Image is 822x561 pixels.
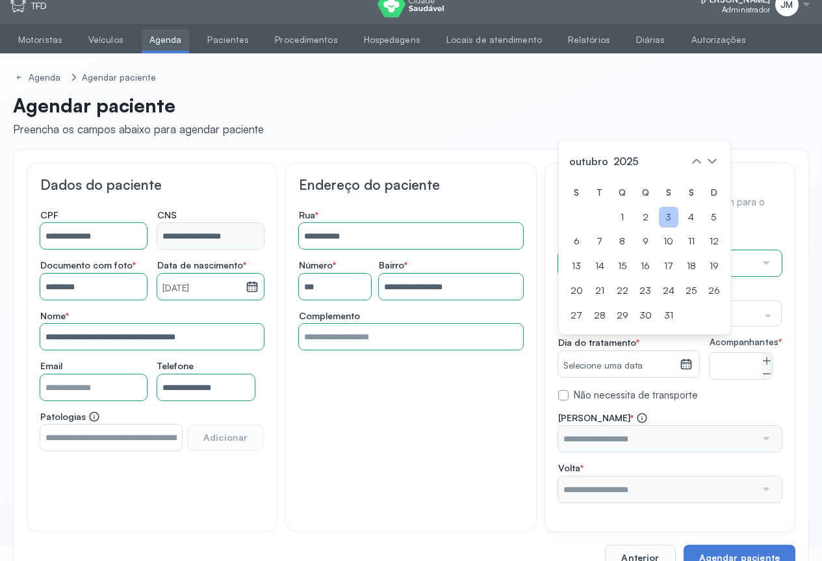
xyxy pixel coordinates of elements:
div: 10 [659,231,678,252]
div: 31 [659,305,678,326]
div: D [704,182,724,203]
a: Diárias [628,29,673,51]
a: Pacientes [199,29,257,51]
div: 4 [682,207,701,228]
span: Bairro [379,259,407,271]
span: Administrador [722,5,770,14]
div: 29 [613,305,632,326]
div: 19 [704,255,724,277]
span: Complemento [299,310,360,322]
span: CNS [157,209,177,221]
div: 1 [613,207,632,228]
span: Documento com foto [40,259,136,271]
a: Locais de atendimento [439,29,550,51]
div: 11 [682,231,701,252]
div: 8 [613,231,632,252]
div: Q [613,182,632,203]
div: 2 [636,207,656,228]
div: 18 [682,255,701,277]
div: 21 [590,280,610,302]
div: 14 [590,255,610,277]
a: Agendar paciente [79,70,159,86]
span: Rua [299,209,318,221]
div: S [567,182,587,203]
a: Hospedagens [356,29,428,51]
div: 6 [567,231,587,252]
span: [PERSON_NAME] [558,412,648,424]
button: Adicionar [187,424,264,450]
span: Data de nascimento [157,259,246,271]
div: 30 [636,305,656,326]
a: Relatórios [560,29,618,51]
div: 12 [704,231,724,252]
div: Q [636,182,656,203]
a: Agenda [13,70,66,86]
div: 15 [613,255,632,277]
div: Preencha os campos abaixo para agendar paciente [13,122,264,136]
div: S [682,182,701,203]
div: 20 [567,280,587,302]
div: 26 [704,280,724,302]
a: Veículos [81,29,131,51]
h3: Dados do paciente [40,176,264,193]
div: S [659,182,678,203]
a: Procedimentos [267,29,345,51]
span: Email [40,360,62,372]
small: [DATE] [162,282,240,295]
div: 3 [659,207,678,228]
span: Patologias [40,411,100,423]
a: Autorizações [684,29,754,51]
div: 7 [590,231,610,252]
div: T [590,182,610,203]
p: Agendar paciente [13,94,264,117]
div: 22 [613,280,632,302]
div: 23 [636,280,656,302]
div: 17 [659,255,678,277]
small: Selecione uma data [563,359,675,372]
div: 9 [636,231,656,252]
span: Dia do tratamento [558,337,639,348]
div: 27 [567,305,587,326]
div: 25 [682,280,701,302]
div: 5 [704,207,724,228]
a: Motoristas [10,29,70,51]
span: Nome [40,310,69,322]
div: 16 [636,255,656,277]
div: Agenda [29,72,64,83]
label: Não necessita de transporte [574,389,698,402]
div: 24 [659,280,678,302]
span: Acompanhantes [710,337,782,348]
p: TFD [31,1,47,12]
span: Volta [558,462,584,474]
div: 13 [567,255,587,277]
div: Agendar paciente [82,72,157,83]
span: CPF [40,209,58,221]
h3: Endereço do paciente [299,176,522,193]
a: Agenda [142,29,190,51]
div: 28 [590,305,610,326]
span: 2025 [611,152,641,170]
span: Número [299,259,336,271]
span: Telefone [157,360,194,372]
span: outubro [567,152,611,170]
